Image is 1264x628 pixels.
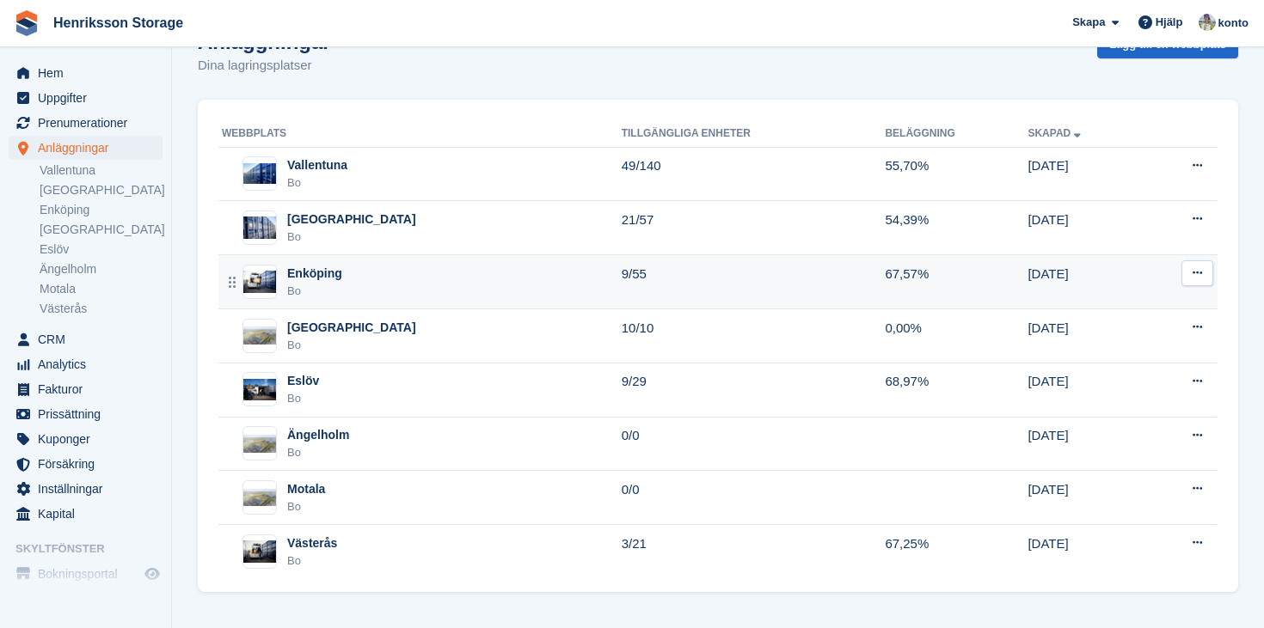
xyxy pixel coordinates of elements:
[287,337,416,354] div: Bo
[15,540,171,558] span: Skyltfönster
[38,402,141,426] span: Prissättning
[287,174,347,192] div: Bo
[1199,14,1216,31] img: Daniel Axberg
[622,471,886,525] td: 0/0
[38,502,141,526] span: Kapital
[38,111,141,135] span: Prenumerationer
[287,498,325,515] div: Bo
[1028,309,1143,363] td: [DATE]
[622,309,886,363] td: 10/10
[9,136,163,160] a: menu
[622,120,886,148] th: Tillgängliga enheter
[1028,471,1143,525] td: [DATE]
[40,222,163,238] a: [GEOGRAPHIC_DATA]
[38,427,141,451] span: Kuponger
[9,86,163,110] a: menu
[9,452,163,476] a: menu
[14,10,40,36] img: stora-icon-8386f47178a22dfd0bd8f6a31ec36ba5ce8667c1dd55bd0f319d3a0aa187defe.svg
[38,61,141,85] span: Hem
[287,229,416,246] div: Bo
[885,255,1028,309] td: 67,57%
[287,265,342,283] div: Enköping
[287,319,416,337] div: [GEOGRAPHIC_DATA]
[9,427,163,451] a: menu
[38,477,141,501] span: Inställningar
[287,426,349,444] div: Ängelholm
[40,202,163,218] a: Enköping
[885,363,1028,417] td: 68,97%
[622,201,886,255] td: 21/57
[40,281,163,297] a: Motala
[1028,417,1143,471] td: [DATE]
[9,377,163,401] a: menu
[38,86,141,110] span: Uppgifter
[622,417,886,471] td: 0/0
[40,301,163,317] a: Västerås
[38,136,141,160] span: Anläggningar
[885,147,1028,201] td: 55,70%
[38,562,141,586] span: Bokningsportal
[1028,201,1143,255] td: [DATE]
[243,326,276,344] img: Bild av webbplatsen Kristianstad
[1028,255,1143,309] td: [DATE]
[1028,525,1143,578] td: [DATE]
[218,120,622,148] th: Webbplats
[243,271,276,293] img: Bild av webbplatsen Enköping
[1028,363,1143,417] td: [DATE]
[243,216,276,239] img: Bild av webbplatsen Halmstad
[9,402,163,426] a: menu
[1218,15,1249,32] span: konto
[243,435,276,453] img: Bild av webbplatsen Ängelholm
[287,444,349,461] div: Bo
[622,363,886,417] td: 9/29
[40,182,163,198] a: [GEOGRAPHIC_DATA]
[38,377,141,401] span: Fakturor
[9,502,163,526] a: menu
[40,241,163,258] a: Eslöv
[622,255,886,309] td: 9/55
[40,261,163,277] a: Ängelholm
[885,120,1028,148] th: Beläggning
[885,309,1028,363] td: 0,00%
[46,9,190,37] a: Henriksson Storage
[9,562,163,586] a: meny
[243,489,276,507] img: Bild av webbplatsen Motala
[243,540,276,563] img: Bild av webbplatsen Västerås
[243,163,276,184] img: Bild av webbplatsen Vallentuna
[287,534,337,552] div: Västerås
[287,480,325,498] div: Motala
[198,56,331,76] p: Dina lagringsplatser
[1028,127,1084,139] a: Skapad
[1072,14,1105,31] span: Skapa
[622,525,886,578] td: 3/21
[243,379,276,401] img: Bild av webbplatsen Eslöv
[885,525,1028,578] td: 67,25%
[1156,14,1183,31] span: Hjälp
[38,352,141,376] span: Analytics
[287,552,337,570] div: Bo
[287,156,347,174] div: Vallentuna
[287,283,342,300] div: Bo
[9,111,163,135] a: menu
[142,564,163,584] a: Förhandsgranska butik
[9,327,163,351] a: menu
[40,162,163,179] a: Vallentuna
[9,61,163,85] a: menu
[38,452,141,476] span: Försäkring
[1028,147,1143,201] td: [DATE]
[38,327,141,351] span: CRM
[287,210,416,229] div: [GEOGRAPHIC_DATA]
[287,372,319,390] div: Eslöv
[885,201,1028,255] td: 54,39%
[9,352,163,376] a: menu
[9,477,163,501] a: menu
[622,147,886,201] td: 49/140
[287,390,319,407] div: Bo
